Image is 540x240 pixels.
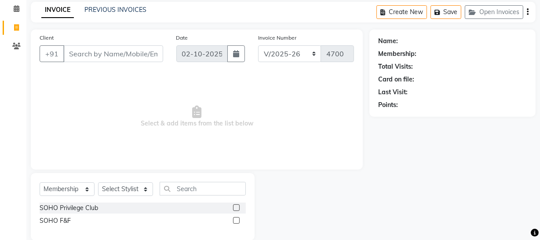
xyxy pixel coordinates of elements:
[160,182,246,196] input: Search
[40,73,354,161] span: Select & add items from the list below
[40,45,64,62] button: +91
[40,216,71,225] div: SOHO F&F
[378,49,416,59] div: Membership:
[40,203,98,213] div: SOHO Privilege Club
[176,34,188,42] label: Date
[378,62,413,71] div: Total Visits:
[41,2,74,18] a: INVOICE
[84,6,146,14] a: PREVIOUS INVOICES
[258,34,296,42] label: Invoice Number
[378,100,398,110] div: Points:
[376,5,427,19] button: Create New
[40,34,54,42] label: Client
[431,5,461,19] button: Save
[378,88,408,97] div: Last Visit:
[378,37,398,46] div: Name:
[465,5,523,19] button: Open Invoices
[378,75,414,84] div: Card on file:
[63,45,163,62] input: Search by Name/Mobile/Email/Code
